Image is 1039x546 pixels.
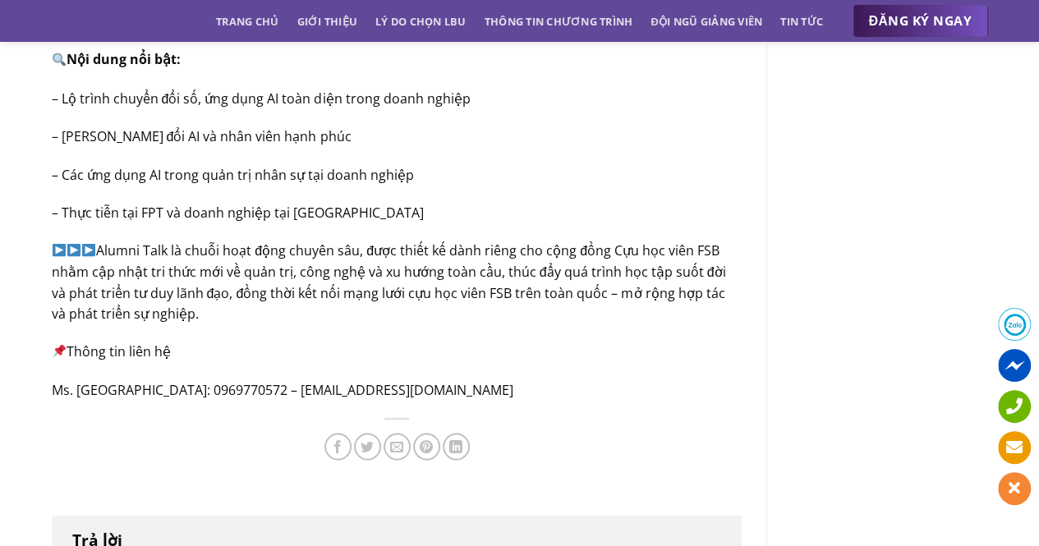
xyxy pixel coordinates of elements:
[53,243,66,256] img: ▶
[52,126,352,145] span: – [PERSON_NAME] đổi AI và nhân viên hạnh phúc
[52,241,726,322] span: Alumni Talk là chuỗi hoạt động chuyên sâu, được thiết kế dành riêng cho cộng đồng Cựu học viên FS...
[216,7,278,36] a: Trang chủ
[52,89,471,107] span: – Lộ trình chuyển đổi số, ứng dụng AI toàn diện trong doanh nghiệp
[853,5,988,38] a: ĐĂNG KÝ NGAY
[52,342,171,360] span: Thông tin liên hệ
[52,203,424,221] span: – Thực tiễn tại FPT và doanh nghiệp tại [GEOGRAPHIC_DATA]
[297,7,357,36] a: Giới thiệu
[780,7,823,36] a: Tin tức
[53,344,66,357] img: 📌
[52,165,414,183] span: – Các ứng dụng AI trong quản trị nhân sự tại doanh nghiệp
[651,7,762,36] a: Đội ngũ giảng viên
[82,243,95,256] img: ▶
[375,7,467,36] a: Lý do chọn LBU
[869,11,972,31] span: ĐĂNG KÝ NGAY
[52,380,513,398] span: Ms. [GEOGRAPHIC_DATA]: 0969770572 – [EMAIL_ADDRESS][DOMAIN_NAME]
[53,53,66,66] img: 🔍
[485,7,633,36] a: Thông tin chương trình
[67,243,80,256] img: ▶
[52,50,181,68] strong: Nội dung nổi bật:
